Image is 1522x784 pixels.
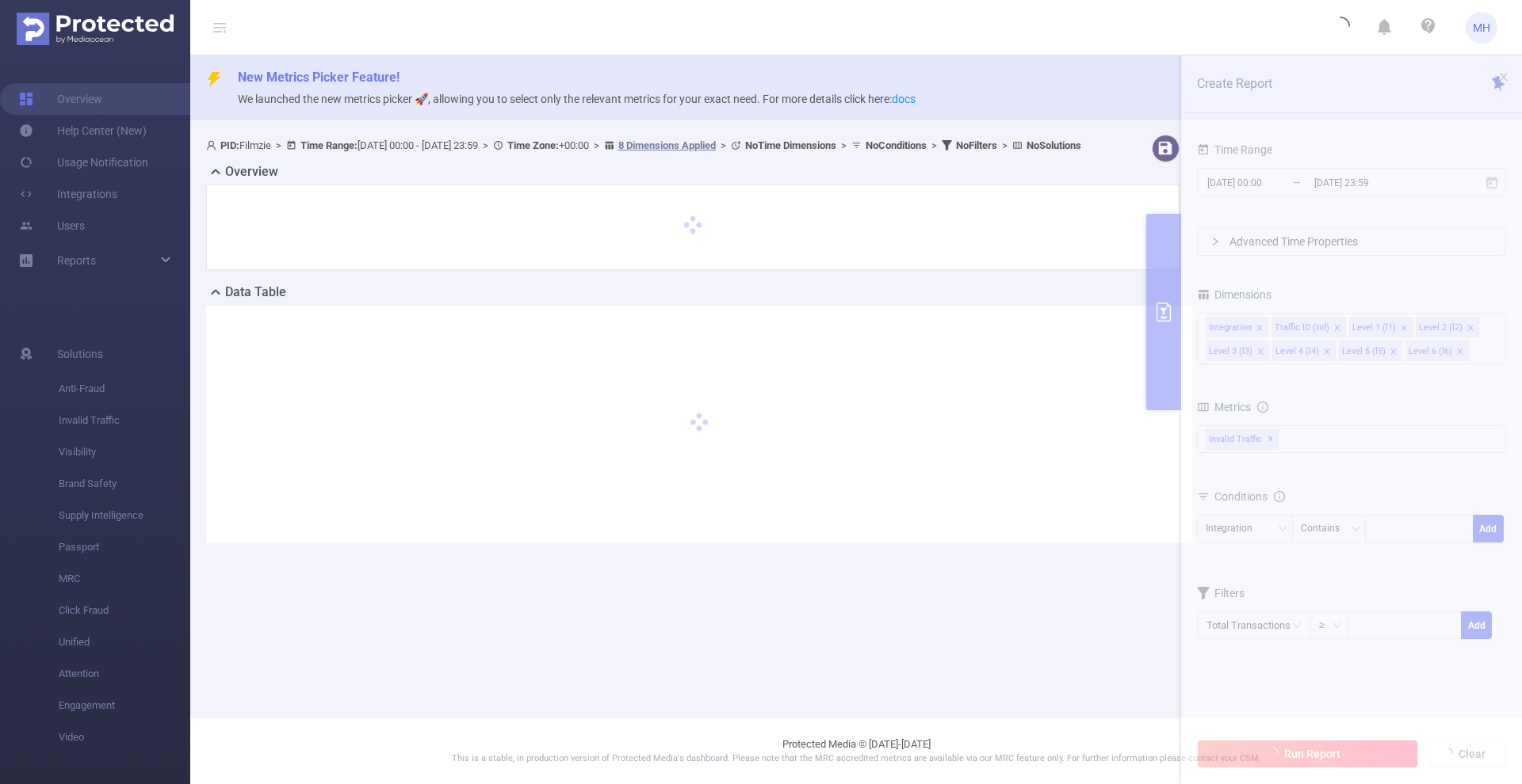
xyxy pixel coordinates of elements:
i: icon: close [1498,71,1509,82]
i: icon: thunderbolt [206,71,222,87]
span: Invalid Traffic [59,405,190,436]
span: Click Fraud [59,595,190,626]
u: 8 Dimensions Applied [618,139,716,151]
b: No Conditions [866,139,927,151]
h2: Data Table [225,283,286,302]
span: Reports [57,254,96,267]
a: Overview [19,83,102,115]
span: > [478,139,493,151]
span: > [271,139,286,151]
p: This is a stable, in production version of Protected Media's dashboard. Please note that the MRC ... [230,752,1482,766]
span: Filmzie [DATE] 00:00 - [DATE] 23:59 +00:00 [206,139,1081,151]
span: Anti-Fraud [59,373,190,405]
span: We launched the new metrics picker 🚀, allowing you to select only the relevant metrics for your e... [238,93,916,105]
span: New Metrics Picker Feature! [238,70,400,85]
b: No Filters [956,139,997,151]
span: > [716,139,731,151]
span: > [997,139,1012,151]
i: icon: user [206,140,220,150]
span: Unified [59,626,190,658]
span: Passport [59,531,190,563]
a: Users [19,210,85,242]
span: > [927,139,942,151]
b: Time Range: [300,139,358,151]
b: Time Zone: [507,139,559,151]
i: icon: loading [1331,17,1350,39]
span: > [589,139,604,151]
span: Video [59,721,190,753]
a: Integrations [19,178,117,210]
span: MH [1473,12,1490,44]
a: Reports [57,245,96,276]
span: Visibility [59,436,190,468]
a: Usage Notification [19,147,148,178]
span: MRC [59,563,190,595]
b: No Solutions [1027,139,1081,151]
button: icon: close [1498,68,1509,86]
span: Supply Intelligence [59,500,190,531]
b: PID: [220,139,239,151]
span: Solutions [57,338,103,370]
span: Brand Safety [59,468,190,500]
a: Help Center (New) [19,115,147,147]
span: Engagement [59,690,190,721]
footer: Protected Media © [DATE]-[DATE] [190,717,1522,784]
span: > [836,139,851,151]
h2: Overview [225,162,278,181]
a: docs [892,93,916,105]
b: No Time Dimensions [745,139,836,151]
img: Protected Media [17,13,174,45]
span: Attention [59,658,190,690]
